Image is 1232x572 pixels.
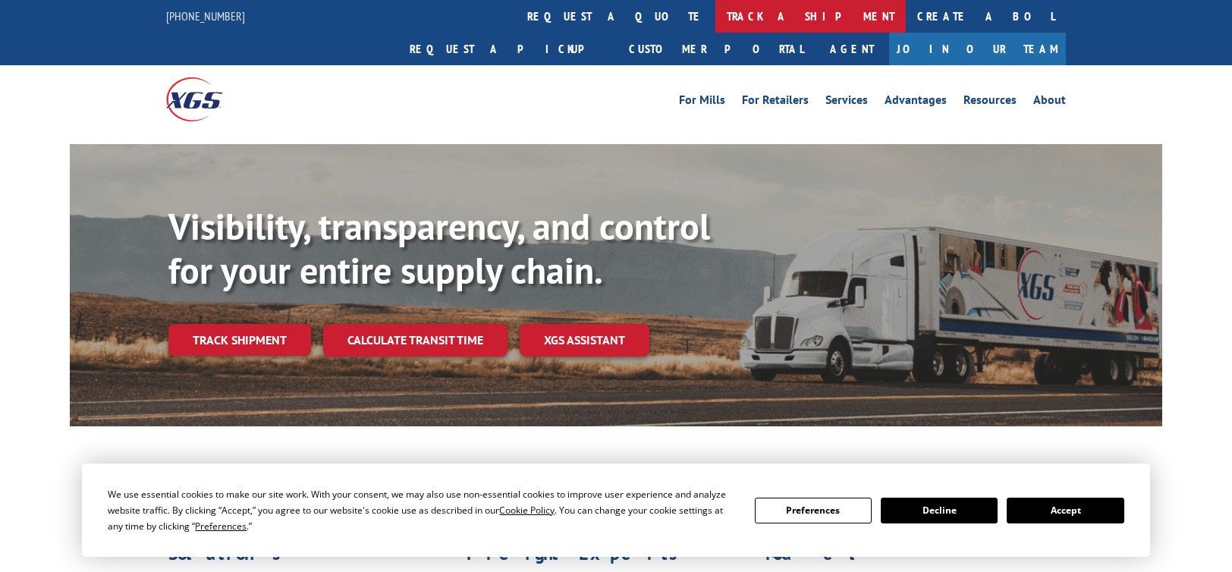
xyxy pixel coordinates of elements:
[398,33,618,65] a: Request a pickup
[889,33,1066,65] a: Join Our Team
[755,498,872,523] button: Preferences
[742,94,809,111] a: For Retailers
[1033,94,1066,111] a: About
[82,464,1150,557] div: Cookie Consent Prompt
[499,504,555,517] span: Cookie Policy
[679,94,725,111] a: For Mills
[963,94,1017,111] a: Resources
[520,324,649,357] a: XGS ASSISTANT
[168,324,311,356] a: Track shipment
[195,520,247,533] span: Preferences
[618,33,815,65] a: Customer Portal
[168,203,710,294] b: Visibility, transparency, and control for your entire supply chain.
[1007,498,1124,523] button: Accept
[108,486,736,534] div: We use essential cookies to make our site work. With your consent, we may also use non-essential ...
[881,498,998,523] button: Decline
[166,8,245,24] a: [PHONE_NUMBER]
[825,94,868,111] a: Services
[815,33,889,65] a: Agent
[885,94,947,111] a: Advantages
[323,324,508,357] a: Calculate transit time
